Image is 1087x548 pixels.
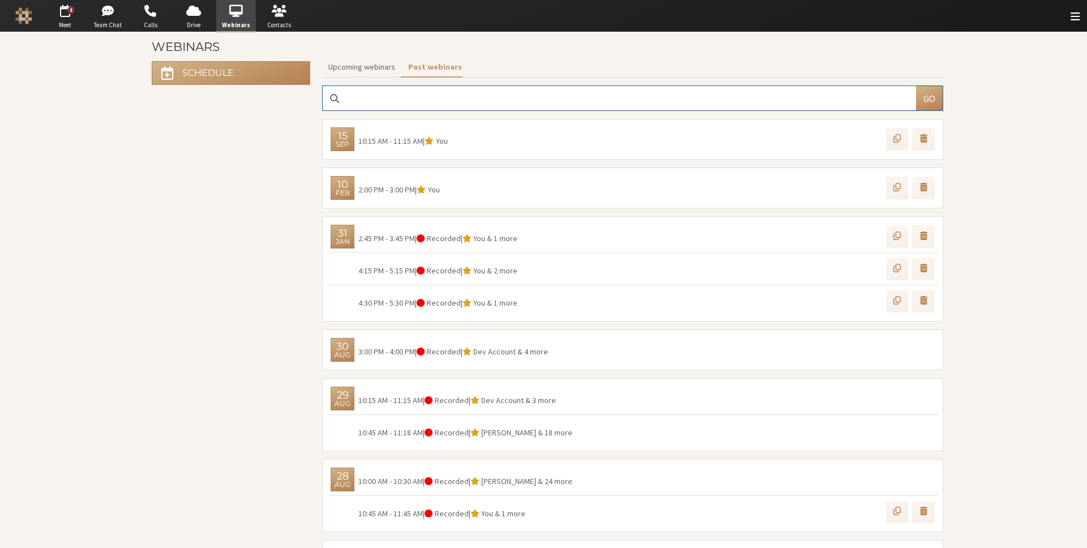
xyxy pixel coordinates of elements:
div: Aug [335,481,350,488]
div: 15 [338,131,348,141]
span: & 1 more [485,298,517,308]
span: 2:45 PM - 3:45 PM [358,233,415,243]
div: 28 [337,471,349,481]
button: Delete webinar [912,500,935,523]
iframe: Chat [1059,519,1079,540]
span: & 2 more [485,266,517,276]
div: 28Aug10:00 AM - 10:30 AM|Recorded|[PERSON_NAME] & 24 more [327,464,939,495]
span: You [436,136,448,146]
div: 29 [337,390,349,400]
span: | Recorded [415,233,461,243]
button: Copy previous settings into new webinar [886,258,909,280]
span: & 1 more [493,508,525,519]
span: & 3 more [524,395,556,405]
div: Feb [336,190,350,196]
span: | Recorded [415,266,461,276]
span: 10:45 AM - 11:18 AM [358,427,423,438]
span: [PERSON_NAME] [481,476,536,486]
div: Sep [336,141,349,148]
span: | Recorded [423,476,469,486]
div: | [358,233,517,245]
span: | Recorded [415,346,461,357]
button: Upcoming webinars [322,57,401,77]
div: 30Aug3:00 PM - 4:00 PM|Recorded|Dev Account & 4 more [327,334,939,366]
div: | [358,427,572,439]
div: Monday, February 10, 2025 2:00 PM [331,176,354,200]
span: 10:00 AM - 10:30 AM [358,476,423,486]
h3: Webinars [152,40,939,53]
button: Copy previous settings into new webinar [886,500,909,523]
span: 2:00 PM - 3:00 PM [358,185,415,195]
div: 4:15 PM - 5:15 PM|Recorded|You & 2 more [327,252,939,285]
button: Delete webinar [912,290,935,312]
div: | [358,135,448,147]
span: Calls [131,20,170,30]
span: Contacts [259,20,299,30]
button: Delete webinar [912,258,935,280]
div: | [358,508,525,520]
span: & 24 more [536,476,572,486]
div: 31 [338,228,348,238]
div: | [358,297,517,309]
span: | Recorded [423,508,469,519]
button: Copy previous settings into new webinar [886,177,909,199]
button: Delete webinar [912,128,935,151]
div: 10 [337,179,348,190]
div: | [358,265,517,277]
span: You [473,266,485,276]
div: 15Sep10:15 AM - 11:15 AM|You [327,123,939,155]
span: & 1 more [485,233,517,243]
span: 4:30 PM - 5:30 PM [358,298,415,308]
span: 10:45 AM - 11:45 AM [358,508,423,519]
button: Delete webinar [912,225,935,248]
span: Team Chat [88,20,127,30]
span: & 18 more [536,427,572,438]
button: Copy previous settings into new webinar [886,225,909,248]
span: 4:15 PM - 5:15 PM [358,266,415,276]
span: 3:00 PM - 4:00 PM [358,346,415,357]
span: Dev Account [481,395,524,405]
div: | [358,184,440,196]
div: Friday, January 31, 2025 2:45 PM [331,225,354,249]
span: You [428,185,440,195]
div: Aug [335,352,350,358]
div: 4:30 PM - 5:30 PM|Recorded|You & 1 more [327,285,939,317]
span: Dev Account [473,346,516,357]
span: [PERSON_NAME] [481,427,536,438]
div: Jan [336,238,350,245]
div: Schedule [182,68,234,78]
div: Monday, September 15, 2025 10:15 AM [331,127,354,151]
span: Drive [174,20,213,30]
span: & 4 more [516,346,548,357]
button: Copy previous settings into new webinar [886,290,909,312]
div: 10Feb2:00 PM - 3:00 PM|You [327,172,939,204]
span: Webinars [216,20,256,30]
div: Thursday, August 29, 2024 10:15 AM [331,387,354,410]
span: | Recorded [415,298,461,308]
button: Go [916,86,943,110]
div: 29Aug10:15 AM - 11:15 AM|Recorded|Dev Account & 3 more [327,383,939,414]
span: You [481,508,493,519]
span: You [473,233,485,243]
div: 10:45 AM - 11:45 AM|Recorded|You & 1 more [327,495,939,528]
div: 31Jan2:45 PM - 3:45 PM|Recorded|You & 1 more [327,221,939,252]
div: Friday, August 30, 2024 3:00 PM [331,338,354,362]
div: 10:45 AM - 11:18 AM|Recorded|[PERSON_NAME] & 18 more [327,414,939,447]
div: 30 [336,341,349,352]
div: Wednesday, August 28, 2024 10:00 AM [331,468,354,491]
span: 10:15 AM - 11:15 AM [358,395,423,405]
div: 1 [67,6,75,14]
div: | [358,395,556,406]
img: Iotum [15,7,32,24]
button: Schedule [152,61,310,85]
span: Meet [45,20,85,30]
div: | [358,346,548,358]
button: Past webinars [401,57,468,77]
div: Aug [335,400,350,407]
span: | Recorded [423,427,469,438]
span: | Recorded [423,395,469,405]
button: Copy previous settings into new webinar [886,128,909,151]
span: You [473,298,485,308]
span: 10:15 AM - 11:15 AM [358,136,423,146]
div: | [358,476,572,487]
